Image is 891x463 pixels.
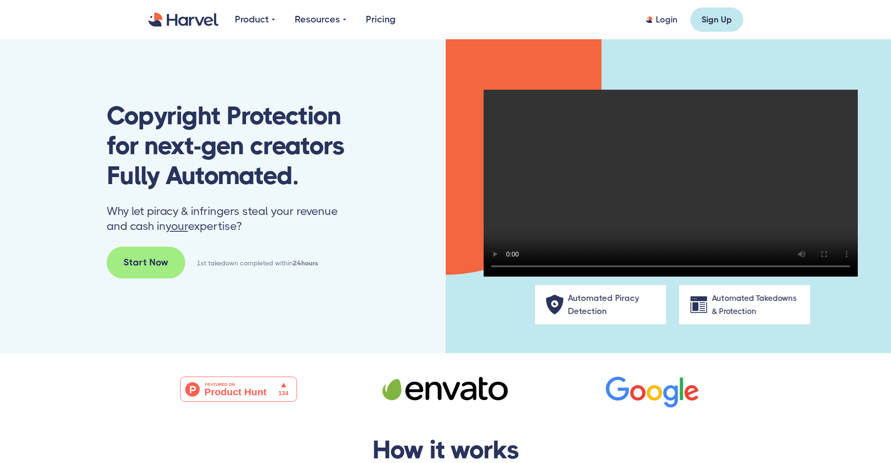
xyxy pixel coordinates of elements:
[180,377,297,402] img: Harvel - Copyright protection for next-gen creators | Product Hunt
[293,259,318,267] strong: 24hours
[366,13,396,27] a: Pricing
[235,13,275,27] div: Product
[148,13,218,27] a: home
[123,256,168,270] div: Start Now
[606,377,699,408] img: Automated Google DMCA Copyright Protection - Harvel.io
[712,292,797,318] div: Automated Takedowns & Protection
[166,220,188,233] span: your
[656,14,677,25] div: Login
[702,14,732,25] div: Sign Up
[107,204,339,234] p: Why let piracy & infringers steal your revenue and cash in expertise?
[690,7,743,32] a: Sign Up
[372,437,519,463] h2: How it works
[568,292,653,318] div: Automated Piracy Detection
[382,377,509,402] img: Automated Envato Copyright Protection - Harvel.io
[197,256,318,270] div: 1st takedown completed within
[646,14,677,25] a: Login
[295,13,346,27] div: Resources
[235,13,269,27] div: Product
[107,247,185,278] a: Start Now
[107,101,346,191] h1: Copyright Protection for next-gen creators Fully Automated.
[295,13,340,27] div: Resources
